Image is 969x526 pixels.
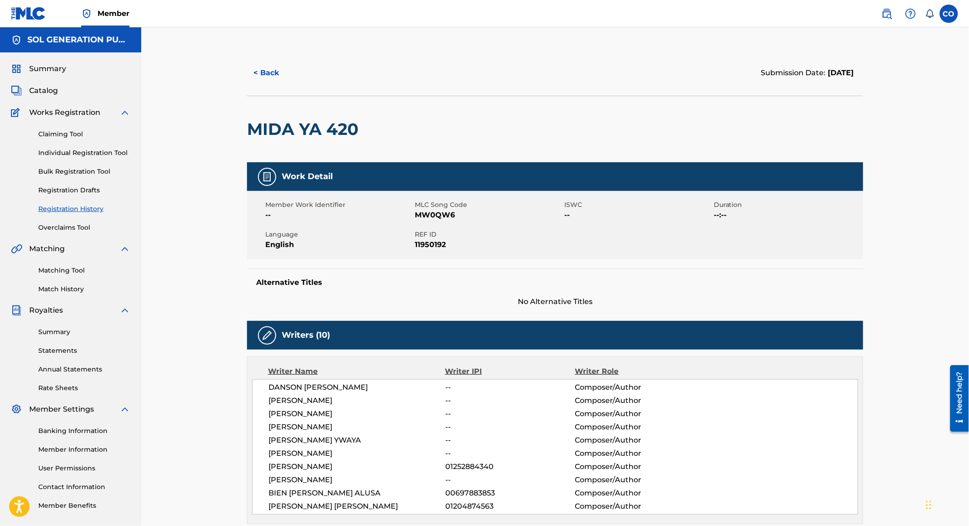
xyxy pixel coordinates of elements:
a: Banking Information [38,426,130,436]
img: Royalties [11,305,22,316]
a: Member Benefits [38,501,130,511]
span: Composer/Author [575,448,693,459]
div: Writer IPI [445,366,575,377]
a: Claiming Tool [38,129,130,139]
span: -- [445,474,575,485]
a: Summary [38,327,130,337]
span: [PERSON_NAME] [PERSON_NAME] [268,501,445,512]
span: Member [98,8,129,19]
h5: Alternative Titles [256,278,854,287]
img: expand [119,243,130,254]
a: Public Search [878,5,896,23]
span: Matching [29,243,65,254]
img: expand [119,107,130,118]
span: 00697883853 [445,488,575,499]
span: Summary [29,63,66,74]
span: No Alternative Titles [247,296,863,307]
span: Composer/Author [575,501,693,512]
span: English [265,239,412,250]
img: MLC Logo [11,7,46,20]
span: Works Registration [29,107,100,118]
span: BIEN [PERSON_NAME] ALUSA [268,488,445,499]
a: Match History [38,284,130,294]
span: [PERSON_NAME] [268,422,445,433]
span: [PERSON_NAME] [268,448,445,459]
span: [PERSON_NAME] [268,408,445,419]
img: Writers [262,330,273,341]
span: Composer/Author [575,422,693,433]
div: Submission Date: [761,67,854,78]
a: Bulk Registration Tool [38,167,130,176]
span: 01204874563 [445,501,575,512]
img: Works Registration [11,107,23,118]
a: Matching Tool [38,266,130,275]
span: [PERSON_NAME] YWAYA [268,435,445,446]
img: Work Detail [262,171,273,182]
a: Registration Drafts [38,186,130,195]
span: Duration [714,200,861,210]
iframe: Chat Widget [923,482,969,526]
span: [PERSON_NAME] [268,474,445,485]
span: Member Settings [29,404,94,415]
img: help [905,8,916,19]
a: Statements [38,346,130,356]
a: Member Information [38,445,130,454]
span: -- [445,395,575,406]
a: Contact Information [38,482,130,492]
span: -- [445,448,575,459]
span: MLC Song Code [415,200,562,210]
div: Writer Role [575,366,693,377]
img: Catalog [11,85,22,96]
span: 11950192 [415,239,562,250]
span: Composer/Author [575,395,693,406]
div: Writer Name [268,366,445,377]
a: Individual Registration Tool [38,148,130,158]
div: Notifications [925,9,934,18]
span: REF ID [415,230,562,239]
span: -- [445,435,575,446]
span: DANSON [PERSON_NAME] [268,382,445,393]
img: expand [119,404,130,415]
img: expand [119,305,130,316]
h5: SOL GENERATION PUBLISHING LIMITED [27,35,130,45]
span: [DATE] [826,68,854,77]
span: Member Work Identifier [265,200,412,210]
a: User Permissions [38,464,130,473]
span: Language [265,230,412,239]
h2: MIDA YA 420 [247,119,363,139]
h5: Writers (10) [282,330,330,340]
h5: Work Detail [282,171,333,182]
img: Matching [11,243,22,254]
span: [PERSON_NAME] [268,461,445,472]
img: Member Settings [11,404,22,415]
img: Accounts [11,35,22,46]
span: [PERSON_NAME] [268,395,445,406]
div: Help [902,5,920,23]
span: -- [265,210,412,221]
span: Composer/Author [575,408,693,419]
iframe: Resource Center [943,362,969,435]
a: CatalogCatalog [11,85,58,96]
span: -- [445,408,575,419]
span: -- [445,422,575,433]
span: Composer/Author [575,474,693,485]
span: Composer/Author [575,461,693,472]
a: Registration History [38,204,130,214]
button: < Back [247,62,302,84]
span: -- [445,382,575,393]
a: Overclaims Tool [38,223,130,232]
a: SummarySummary [11,63,66,74]
span: 01252884340 [445,461,575,472]
div: User Menu [940,5,958,23]
div: Drag [926,491,932,519]
span: Composer/Author [575,382,693,393]
a: Rate Sheets [38,383,130,393]
a: Annual Statements [38,365,130,374]
span: Composer/Author [575,435,693,446]
img: Top Rightsholder [81,8,92,19]
span: ISWC [564,200,711,210]
img: Summary [11,63,22,74]
span: Composer/Author [575,488,693,499]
